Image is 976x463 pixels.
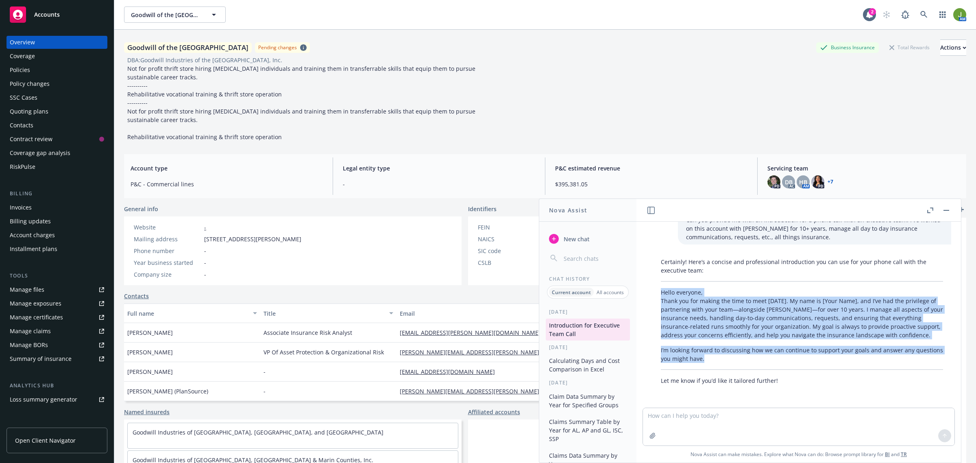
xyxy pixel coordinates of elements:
[869,8,876,15] div: 2
[124,408,170,416] a: Named insureds
[264,348,384,356] span: VP Of Asset Protection & Organizational Risk
[131,180,323,188] span: P&C - Commercial lines
[885,42,934,52] div: Total Rewards
[552,289,591,296] p: Current account
[7,352,107,365] a: Summary of insurance
[539,344,636,351] div: [DATE]
[264,328,352,337] span: Associate Insurance Risk Analyst
[7,105,107,118] a: Quoting plans
[400,387,593,395] a: [PERSON_NAME][EMAIL_ADDRESS][PERSON_NAME][DOMAIN_NAME]
[127,328,173,337] span: [PERSON_NAME]
[811,175,824,188] img: photo
[940,39,966,56] button: Actions
[10,63,30,76] div: Policies
[828,179,833,184] a: +7
[7,77,107,90] a: Policy changes
[7,272,107,280] div: Tools
[661,346,943,363] p: I’m looking forward to discussing how we can continue to support your goals and answer any questi...
[258,44,297,51] div: Pending changes
[7,339,107,352] a: Manage BORs
[7,201,107,214] a: Invoices
[539,275,636,282] div: Chat History
[134,223,201,231] div: Website
[134,258,201,267] div: Year business started
[7,297,107,310] a: Manage exposures
[127,348,173,356] span: [PERSON_NAME]
[131,11,201,19] span: Goodwill of the [GEOGRAPHIC_DATA]
[343,180,535,188] span: -
[7,325,107,338] a: Manage claims
[7,229,107,242] a: Account charges
[127,65,477,141] span: Not for profit thrift store hiring [MEDICAL_DATA] individuals and training them in transferrable ...
[264,387,266,395] span: -
[691,446,907,463] span: Nova Assist can make mistakes. Explore what Nova can do: Browse prompt library for and
[10,133,52,146] div: Contract review
[10,325,51,338] div: Manage claims
[468,205,497,213] span: Identifiers
[7,190,107,198] div: Billing
[127,309,248,318] div: Full name
[10,91,37,104] div: SSC Cases
[953,8,966,21] img: photo
[539,379,636,386] div: [DATE]
[7,283,107,296] a: Manage files
[546,319,630,341] button: Introduction for Executive Team Call
[546,354,630,376] button: Calculating Days and Cost Comparison in Excel
[546,231,630,246] button: New chat
[897,7,913,23] a: Report a Bug
[10,119,33,132] div: Contacts
[7,36,107,49] a: Overview
[260,304,396,323] button: Title
[204,235,301,243] span: [STREET_ADDRESS][PERSON_NAME]
[127,367,173,376] span: [PERSON_NAME]
[10,311,63,324] div: Manage certificates
[935,7,951,23] a: Switch app
[133,428,383,436] a: Goodwill Industries of [GEOGRAPHIC_DATA], [GEOGRAPHIC_DATA], and [GEOGRAPHIC_DATA]
[7,119,107,132] a: Contacts
[127,387,208,395] span: [PERSON_NAME] (PlanSource)
[400,329,547,336] a: [EMAIL_ADDRESS][PERSON_NAME][DOMAIN_NAME]
[546,390,630,412] button: Claim Data Summary by Year for Specified Groups
[7,382,107,390] div: Analytics hub
[916,7,932,23] a: Search
[478,223,545,231] div: FEIN
[204,258,206,267] span: -
[10,77,50,90] div: Policy changes
[134,247,201,255] div: Phone number
[400,368,501,376] a: [EMAIL_ADDRESS][DOMAIN_NAME]
[7,215,107,228] a: Billing updates
[7,63,107,76] a: Policies
[10,393,77,406] div: Loss summary generator
[124,292,149,300] a: Contacts
[767,164,960,173] span: Servicing team
[10,105,48,118] div: Quoting plans
[204,223,206,231] a: -
[343,164,535,173] span: Legal entity type
[555,164,747,173] span: P&C estimated revenue
[396,304,623,323] button: Email
[7,50,107,63] a: Coverage
[661,288,943,339] p: Hello everyone, Thank you for making the time to meet [DATE]. My name is [Your Name], and I’ve ha...
[127,56,282,64] div: DBA: Goodwill Industries of the [GEOGRAPHIC_DATA], Inc.
[400,348,593,356] a: [PERSON_NAME][EMAIL_ADDRESS][PERSON_NAME][DOMAIN_NAME]
[549,206,587,214] h1: Nova Assist
[468,408,520,416] a: Affiliated accounts
[124,304,260,323] button: Full name
[956,205,966,214] a: add
[901,451,907,458] a: TR
[546,415,630,446] button: Claims Summary Table by Year for AL, AP and GL, ISC, SSP
[7,393,107,406] a: Loss summary generator
[661,258,943,275] p: Certainly! Here’s a concise and professional introduction you can use for your phone call with th...
[940,40,966,55] div: Actions
[562,235,590,243] span: New chat
[767,175,780,188] img: photo
[878,7,895,23] a: Start snowing
[34,11,60,18] span: Accounts
[10,242,57,256] div: Installment plans
[885,451,890,458] a: BI
[799,178,807,186] span: HB
[134,270,201,279] div: Company size
[124,42,252,53] div: Goodwill of the [GEOGRAPHIC_DATA]
[7,311,107,324] a: Manage certificates
[478,258,545,267] div: CSLB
